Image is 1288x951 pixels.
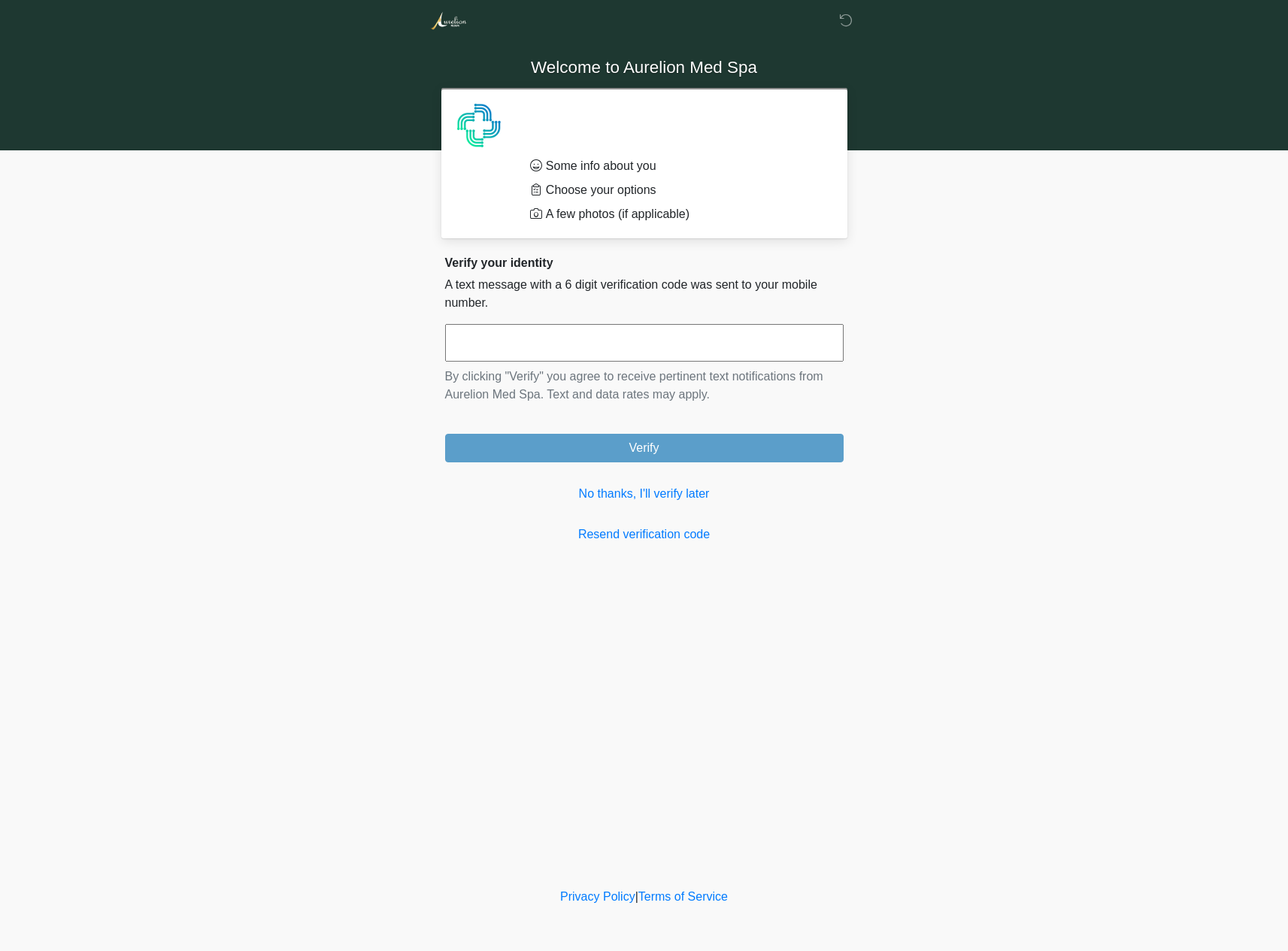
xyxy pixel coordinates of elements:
[635,890,638,903] a: |
[445,256,844,270] h2: Verify your identity
[560,890,635,903] a: Privacy Policy
[445,434,844,462] button: Verify
[445,276,844,312] p: A text message with a 6 digit verification code was sent to your mobile number.
[445,368,844,404] p: By clicking "Verify" you agree to receive pertinent text notifications from Aurelion Med Spa. Tex...
[530,181,821,199] li: Choose your options
[445,525,844,544] a: Resend verification code
[530,157,821,175] li: Some info about you
[530,205,821,223] li: A few photos (if applicable)
[434,54,855,82] h1: Welcome to Aurelion Med Spa
[638,890,728,903] a: Terms of Service
[456,103,502,148] img: Agent Avatar
[430,11,467,30] img: Aurelion Med Spa Logo
[445,485,844,503] a: No thanks, I'll verify later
